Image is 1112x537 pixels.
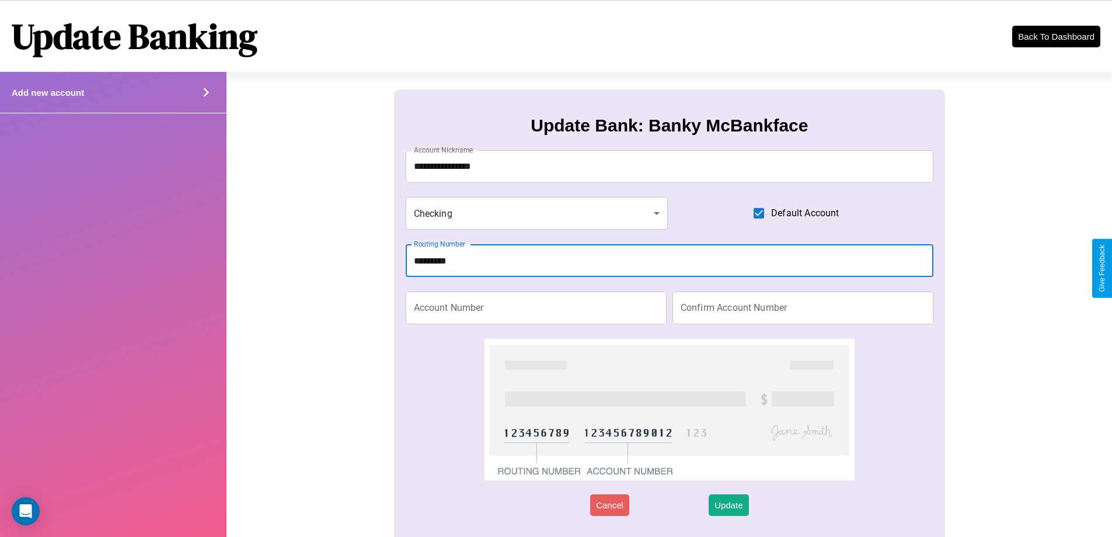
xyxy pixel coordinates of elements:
button: Update [709,494,748,516]
label: Routing Number [414,239,465,249]
div: Checking [406,197,668,230]
img: check [484,339,854,480]
button: Back To Dashboard [1012,26,1100,47]
h3: Update Bank: Banky McBankface [531,116,808,136]
span: Default Account [771,206,839,220]
div: Open Intercom Messenger [12,497,40,525]
label: Account Nickname [414,145,473,155]
h1: Update Banking [12,12,257,60]
div: Give Feedback [1098,245,1106,292]
button: Cancel [590,494,629,516]
h4: Add new account [12,88,84,98]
